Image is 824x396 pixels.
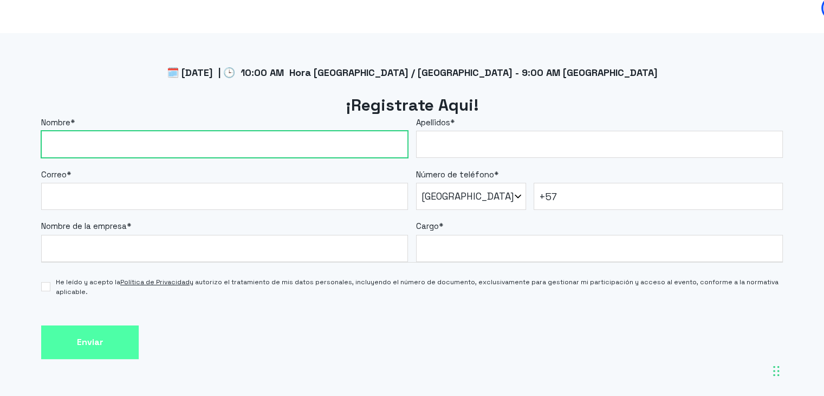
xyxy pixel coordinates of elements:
iframe: Chat Widget [630,258,824,396]
span: Apellidos [416,117,450,127]
span: Nombre de la empresa [41,221,127,231]
span: Número de teléfono [416,169,494,180]
h2: ¡Registrate Aqui! [41,94,783,117]
a: Política de Privacidad [120,278,190,286]
span: He leído y acepto la y autorizo el tratamiento de mis datos personales, incluyendo el número de d... [56,277,783,297]
input: Enviar [41,325,139,360]
span: 🗓️ [DATE] | 🕒 10:00 AM Hora [GEOGRAPHIC_DATA] / [GEOGRAPHIC_DATA] - 9:00 AM [GEOGRAPHIC_DATA] [166,66,657,79]
span: Cargo [416,221,439,231]
span: Nombre [41,117,70,127]
span: Correo [41,169,67,180]
div: Widget de chat [630,258,824,396]
div: Arrastrar [773,355,780,387]
input: He leído y acepto laPolítica de Privacidady autorizo el tratamiento de mis datos personales, incl... [41,282,50,291]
